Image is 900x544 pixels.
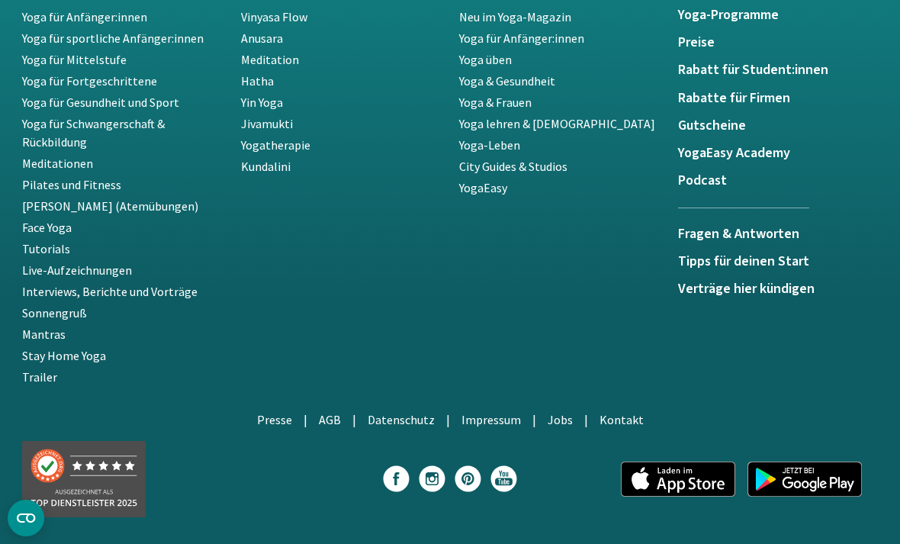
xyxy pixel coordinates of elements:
a: YogaEasy Academy [678,146,879,161]
a: Meditation [241,52,299,67]
a: Yoga für Anfänger:innen [22,9,147,24]
a: Kontakt [599,412,644,427]
a: Meditationen [22,156,93,171]
a: Live-Aufzeichnungen [22,262,132,278]
a: Yoga-Leben [459,137,520,153]
a: Yoga üben [459,52,512,67]
a: Podcast [678,173,879,188]
a: Yoga für Schwangerschaft & Rückbildung [22,116,165,150]
a: Rabatt für Student:innen [678,63,879,78]
a: Yoga-Programme [678,8,879,23]
a: Yoga & Gesundheit [459,73,555,89]
li: | [304,410,307,429]
a: Tipps für deinen Start [678,254,879,269]
a: Yoga lehren & [DEMOGRAPHIC_DATA] [459,116,655,131]
img: Top Dienstleister 2025 [22,441,146,517]
a: Yoga für Gesundheit und Sport [22,95,179,110]
a: Yoga für Anfänger:innen [459,31,584,46]
a: Yoga für Fortgeschrittene [22,73,157,89]
img: app_googleplay_de.png [747,462,862,497]
li: | [584,410,588,429]
button: CMP-Widget öffnen [8,500,44,536]
a: City Guides & Studios [459,159,567,174]
a: [PERSON_NAME] (Atemübungen) [22,198,198,214]
img: app_appstore_de.png [621,462,735,497]
a: Datenschutz [368,412,435,427]
li: | [532,410,536,429]
a: Yoga für Mittelstufe [22,52,127,67]
h5: Fragen & Antworten [678,227,809,242]
a: Yoga für sportliche Anfänger:innen [22,31,204,46]
a: Mantras [22,327,66,342]
a: Verträge hier kündigen [678,282,879,297]
a: Yogatherapie [241,137,310,153]
a: Hatha [241,73,274,89]
a: AGB [319,412,341,427]
a: Tutorials [22,241,70,256]
a: Interviews, Berichte und Vorträge [22,284,198,299]
a: Yoga & Frauen [459,95,532,110]
li: | [352,410,356,429]
a: Kundalini [241,159,291,174]
a: Gutscheine [678,118,879,134]
a: Yin Yoga [241,95,283,110]
a: Pilates und Fitness [22,177,121,192]
a: Stay Home Yoga [22,348,106,363]
a: Presse [257,412,292,427]
a: Sonnengruß [22,305,87,320]
a: Neu im Yoga-Magazin [459,9,571,24]
a: Trailer [22,369,57,385]
a: YogaEasy [459,180,507,195]
a: Jobs [548,412,573,427]
a: Vinyasa Flow [241,9,307,24]
li: | [446,410,450,429]
a: Fragen & Antworten [678,208,809,254]
a: Rabatte für Firmen [678,91,879,106]
a: Jivamukti [241,116,293,131]
a: Anusara [241,31,283,46]
a: Face Yoga [22,220,72,235]
a: Preise [678,35,879,50]
a: Impressum [461,412,521,427]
